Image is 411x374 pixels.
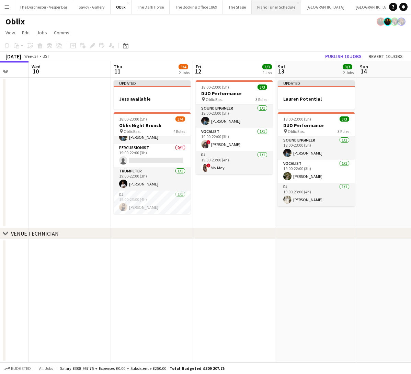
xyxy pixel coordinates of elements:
[223,0,252,14] button: The Stage
[37,30,47,36] span: Jobs
[113,67,122,75] span: 11
[23,54,40,59] span: Week 37
[278,64,285,70] span: Sat
[3,365,32,372] button: Budgeted
[179,70,190,75] div: 2 Jobs
[390,18,399,26] app-user-avatar: Rosie Skuse
[179,64,188,69] span: 3/4
[60,366,225,371] div: Salary £308 957.75 + Expenses £0.00 + Subsistence £250.00 =
[34,28,50,37] a: Jobs
[206,97,223,102] span: Oblix East
[73,0,111,14] button: Savoy - Gallery
[196,104,273,128] app-card-role: Sound Engineer1/118:00-23:00 (5h)[PERSON_NAME]
[32,64,41,70] span: Wed
[196,64,201,70] span: Fri
[196,151,273,174] app-card-role: DJ1/119:00-23:00 (4h)!Viv May
[196,128,273,151] app-card-role: Vocalist1/119:00-22:00 (3h)![PERSON_NAME]
[206,163,210,168] span: !
[114,80,191,86] div: Updated
[3,28,18,37] a: View
[278,122,355,128] h3: DUO Performance
[5,30,15,36] span: View
[11,230,59,237] div: VENUE TECHNICIAN
[201,84,229,90] span: 18:00-23:00 (5h)
[114,80,191,110] app-job-card: UpdatedJess available
[278,80,355,86] div: Updated
[51,28,72,37] a: Comms
[263,70,272,75] div: 1 Job
[195,67,201,75] span: 12
[132,0,170,14] button: The Dark Horse
[338,129,349,134] span: 3 Roles
[114,122,191,128] h3: Oblix Night Brunch
[114,167,191,191] app-card-role: Trumpeter1/119:00-22:00 (3h)[PERSON_NAME]
[196,80,273,174] app-job-card: 18:00-23:00 (5h)3/3DUO Performance Oblix East3 RolesSound Engineer1/118:00-23:00 (5h)[PERSON_NAME...
[301,0,350,14] button: [GEOGRAPHIC_DATA]
[262,64,272,69] span: 3/3
[278,112,355,206] app-job-card: 18:00-23:00 (5h)3/3DUO Performance Oblix East3 RolesSound Engineer1/118:00-23:00 (5h)[PERSON_NAME...
[173,129,185,134] span: 4 Roles
[175,116,185,122] span: 3/4
[31,67,41,75] span: 10
[278,136,355,160] app-card-role: Sound Engineer1/118:00-23:00 (5h)[PERSON_NAME]
[111,0,132,14] button: Oblix
[366,52,406,61] button: Revert 10 jobs
[114,144,191,167] app-card-role: Percussionist0/119:00-22:00 (3h)
[22,30,30,36] span: Edit
[43,54,49,59] div: BST
[124,129,141,134] span: Oblix East
[278,80,355,110] app-job-card: UpdatedLauren Potential
[384,18,392,26] app-user-avatar: Celine Amara
[119,116,147,122] span: 18:00-23:00 (5h)
[5,16,25,27] h1: Oblix
[277,67,285,75] span: 13
[283,116,311,122] span: 18:00-23:00 (5h)
[360,64,368,70] span: Sun
[114,64,122,70] span: Thu
[278,183,355,206] app-card-role: DJ1/119:00-23:00 (4h)[PERSON_NAME]
[350,0,399,14] button: [GEOGRAPHIC_DATA]
[288,129,305,134] span: Oblix East
[14,0,73,14] button: The Dorchester - Vesper Bar
[38,366,54,371] span: All jobs
[397,18,406,26] app-user-avatar: Rosie Skuse
[255,97,267,102] span: 3 Roles
[196,90,273,97] h3: DUO Performance
[170,366,225,371] span: Total Budgeted £309 207.75
[252,0,301,14] button: Piano Tuner Schedule
[343,64,352,69] span: 3/3
[114,112,191,214] app-job-card: 18:00-23:00 (5h)3/4Oblix Night Brunch Oblix East4 RolesSound Engineer1/118:00-23:00 (5h)[PERSON_N...
[54,30,69,36] span: Comms
[206,140,210,144] span: !
[322,52,364,61] button: Publish 10 jobs
[114,191,191,214] app-card-role: DJ1/119:00-23:00 (4h)[PERSON_NAME]
[359,67,368,75] span: 14
[258,84,267,90] span: 3/3
[19,28,33,37] a: Edit
[340,116,349,122] span: 3/3
[11,366,31,371] span: Budgeted
[170,0,223,14] button: The Booking Office 1869
[5,53,21,60] div: [DATE]
[343,70,354,75] div: 2 Jobs
[114,96,191,102] h3: Jess available
[278,96,355,102] h3: Lauren Potential
[278,160,355,183] app-card-role: Vocalist1/119:00-22:00 (3h)[PERSON_NAME]
[377,18,385,26] app-user-avatar: Celine Amara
